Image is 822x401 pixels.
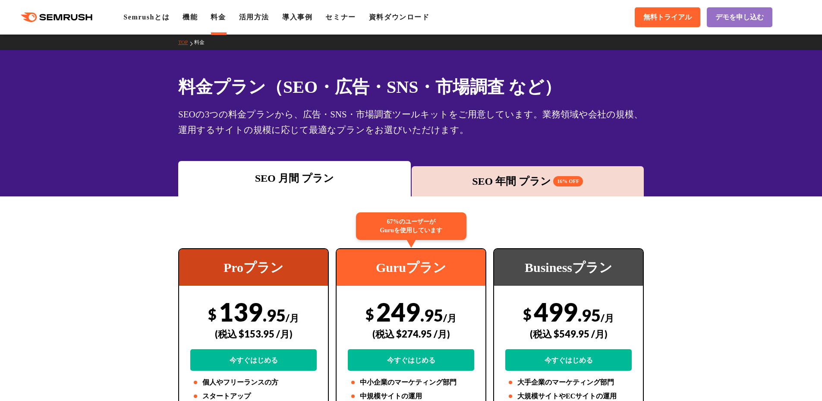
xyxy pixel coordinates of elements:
span: .95 [263,305,286,325]
li: 個人やフリーランスの方 [190,377,317,388]
a: 今すぐはじめる [190,349,317,371]
a: 活用方法 [239,13,269,21]
a: 無料トライアル [635,7,700,27]
div: (税込 $549.95 /月) [505,319,632,349]
a: 今すぐはじめる [505,349,632,371]
a: 今すぐはじめる [348,349,474,371]
a: 導入事例 [282,13,312,21]
div: SEO 年間 プラン [416,174,640,189]
div: 499 [505,297,632,371]
a: 機能 [183,13,198,21]
div: 139 [190,297,317,371]
a: セミナー [325,13,356,21]
a: TOP [178,39,194,45]
div: (税込 $153.95 /月) [190,319,317,349]
div: Proプラン [179,249,328,286]
span: $ [208,305,217,323]
h1: 料金プラン（SEO・広告・SNS・市場調査 など） [178,74,644,100]
a: 資料ダウンロード [369,13,430,21]
a: 料金 [211,13,226,21]
span: 無料トライアル [643,13,692,22]
div: Guruプラン [337,249,485,286]
span: /月 [601,312,614,324]
a: デモを申し込む [707,7,772,27]
span: デモを申し込む [715,13,764,22]
a: Semrushとは [123,13,170,21]
span: 16% OFF [553,176,583,186]
span: .95 [420,305,443,325]
span: /月 [286,312,299,324]
span: $ [523,305,532,323]
div: 249 [348,297,474,371]
li: 中小企業のマーケティング部門 [348,377,474,388]
a: 料金 [194,39,211,45]
div: SEOの3つの料金プランから、広告・SNS・市場調査ツールキットをご用意しています。業務領域や会社の規模、運用するサイトの規模に応じて最適なプランをお選びいただけます。 [178,107,644,138]
div: (税込 $274.95 /月) [348,319,474,349]
div: SEO 月間 プラン [183,171,406,186]
span: $ [365,305,374,323]
div: Businessプラン [494,249,643,286]
li: 大手企業のマーケティング部門 [505,377,632,388]
div: 67%のユーザーが Guruを使用しています [356,212,466,240]
span: /月 [443,312,457,324]
span: .95 [578,305,601,325]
